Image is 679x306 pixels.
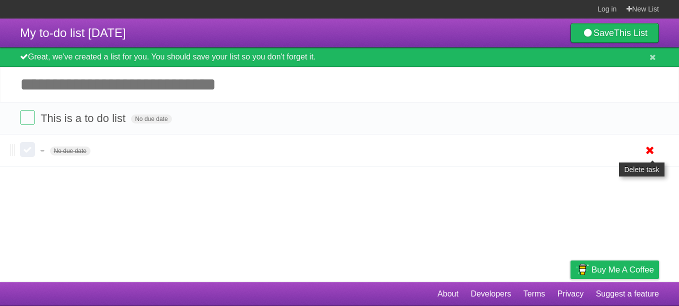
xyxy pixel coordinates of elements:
span: No due date [50,146,90,155]
img: Buy me a coffee [575,261,589,278]
a: About [437,284,458,303]
a: Buy me a coffee [570,260,659,279]
a: Suggest a feature [596,284,659,303]
a: SaveThis List [570,23,659,43]
b: This List [614,28,647,38]
a: Terms [523,284,545,303]
label: Done [20,110,35,125]
span: My to-do list [DATE] [20,26,126,39]
label: Done [20,142,35,157]
span: - [40,144,46,156]
span: This is a to do list [40,112,128,124]
a: Developers [470,284,511,303]
span: No due date [131,114,171,123]
a: Privacy [557,284,583,303]
span: Buy me a coffee [591,261,654,278]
